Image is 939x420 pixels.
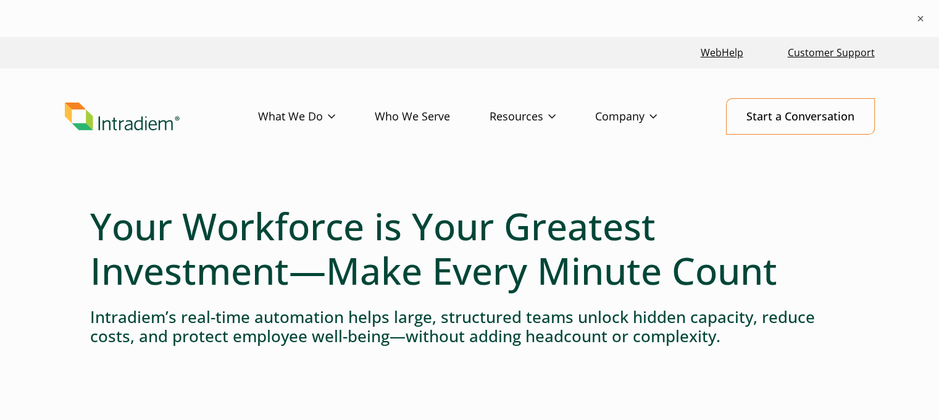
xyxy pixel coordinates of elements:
a: Company [595,99,696,135]
a: What We Do [258,99,375,135]
a: Resources [490,99,595,135]
a: Start a Conversation [726,98,875,135]
h4: Intradiem’s real-time automation helps large, structured teams unlock hidden capacity, reduce cos... [90,308,849,346]
h1: Your Workforce is Your Greatest Investment—Make Every Minute Count [90,204,849,293]
button: × [914,12,927,25]
a: Who We Serve [375,99,490,135]
a: Link to homepage of Intradiem [65,103,258,131]
img: Intradiem [65,103,180,131]
a: Customer Support [783,40,880,66]
a: Link opens in a new window [696,40,748,66]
